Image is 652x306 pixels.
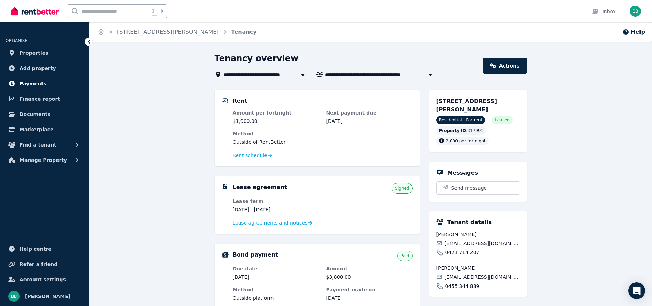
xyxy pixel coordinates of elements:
span: Send message [451,185,487,191]
dt: Payment made on [326,286,413,293]
dd: $3,800.00 [326,274,413,281]
a: Payments [6,77,83,91]
span: Finance report [20,95,60,103]
a: [STREET_ADDRESS][PERSON_NAME] [117,29,219,35]
span: Residential | For rent [436,116,485,124]
span: Lease agreements and notices [233,219,308,226]
a: Finance report [6,92,83,106]
span: Marketplace [20,125,53,134]
dd: $1,900.00 [233,118,319,125]
span: 0421 714 207 [445,249,480,256]
dt: Due date [233,265,319,272]
button: Manage Property [6,153,83,167]
span: Documents [20,110,51,118]
dt: Method [233,130,413,137]
h5: Bond payment [233,251,278,259]
img: Barbara-Anne Bensted [630,6,641,17]
span: Signed [395,186,409,191]
span: [PERSON_NAME] [436,265,520,272]
a: Help centre [6,242,83,256]
img: RentBetter [11,6,59,16]
span: Account settings [20,275,66,284]
span: Paid [400,253,409,259]
h5: Rent [233,97,247,105]
h5: Tenant details [447,218,492,227]
a: Account settings [6,273,83,287]
div: Open Intercom Messenger [628,282,645,299]
nav: Breadcrumb [89,22,265,42]
a: Tenancy [231,29,257,35]
img: Barbara-Anne Bensted [8,291,20,302]
span: Property ID [439,128,466,133]
a: Properties [6,46,83,60]
a: Marketplace [6,123,83,136]
span: Refer a friend [20,260,57,268]
dt: Amount per fortnight [233,109,319,116]
dt: Lease term [233,198,319,205]
button: Send message [437,182,520,194]
span: Help centre [20,245,52,253]
dd: [DATE] [326,295,413,301]
button: Find a tenant [6,138,83,152]
span: [PERSON_NAME] [436,231,520,238]
a: Add property [6,61,83,75]
img: Rental Payments [222,98,229,103]
span: ORGANISE [6,38,28,43]
a: Rent schedule [233,152,273,159]
dd: [DATE] [326,118,413,125]
img: Bond Details [222,251,229,258]
dd: Outside of RentBetter [233,139,413,146]
a: Lease agreements and notices [233,219,313,226]
dt: Amount [326,265,413,272]
span: [PERSON_NAME] [25,292,70,300]
a: Documents [6,107,83,121]
div: Inbox [591,8,616,15]
span: [EMAIL_ADDRESS][DOMAIN_NAME] [444,240,520,247]
h5: Messages [447,169,478,177]
dd: Outside platform [233,295,319,301]
span: Leased [495,117,509,123]
h1: Tenancy overview [215,53,299,64]
span: Find a tenant [20,141,56,149]
span: Manage Property [20,156,67,164]
h5: Lease agreement [233,183,287,191]
dd: [DATE] - [DATE] [233,206,319,213]
a: Actions [483,58,527,74]
span: 2,000 per fortnight [446,139,486,143]
span: Payments [20,79,46,88]
dt: Next payment due [326,109,413,116]
span: 0455 344 889 [445,283,480,290]
button: Help [622,28,645,36]
span: Rent schedule [233,152,267,159]
span: k [161,8,163,14]
dt: Method [233,286,319,293]
a: Refer a friend [6,257,83,271]
dd: [DATE] [233,274,319,281]
span: Add property [20,64,56,72]
div: : 317991 [436,126,486,135]
span: Properties [20,49,48,57]
span: [EMAIL_ADDRESS][DOMAIN_NAME] [444,274,520,281]
span: [STREET_ADDRESS][PERSON_NAME] [436,98,497,113]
